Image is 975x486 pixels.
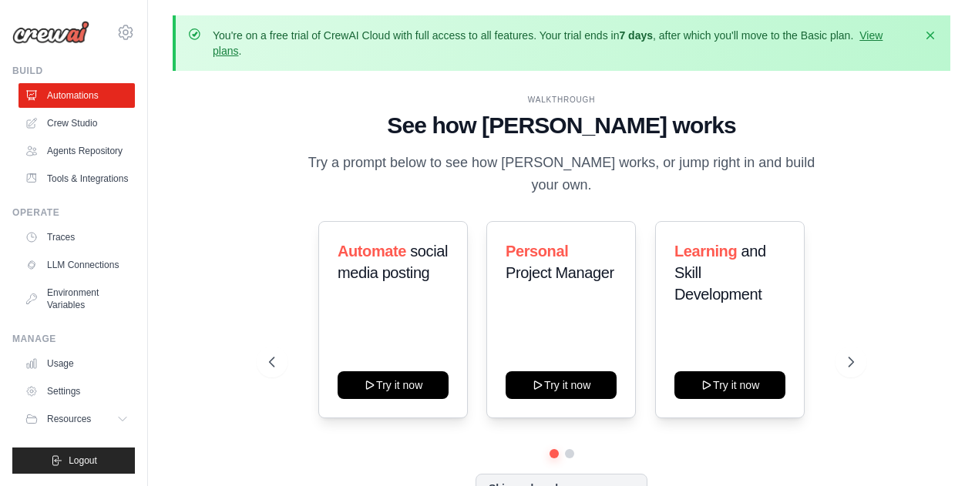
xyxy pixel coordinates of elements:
[506,264,614,281] span: Project Manager
[18,111,135,136] a: Crew Studio
[12,333,135,345] div: Manage
[674,243,737,260] span: Learning
[619,29,653,42] strong: 7 days
[18,280,135,317] a: Environment Variables
[18,139,135,163] a: Agents Repository
[674,371,785,399] button: Try it now
[18,379,135,404] a: Settings
[69,454,97,467] span: Logout
[18,253,135,277] a: LLM Connections
[213,28,913,59] p: You're on a free trial of CrewAI Cloud with full access to all features. Your trial ends in , aft...
[12,21,89,44] img: Logo
[12,65,135,77] div: Build
[506,243,568,260] span: Personal
[18,407,135,431] button: Resources
[12,206,135,219] div: Operate
[18,225,135,250] a: Traces
[47,413,91,425] span: Resources
[338,243,406,260] span: Automate
[674,243,766,303] span: and Skill Development
[18,166,135,191] a: Tools & Integrations
[269,112,854,139] h1: See how [PERSON_NAME] works
[18,351,135,376] a: Usage
[269,94,854,106] div: WALKTHROUGH
[303,152,821,197] p: Try a prompt below to see how [PERSON_NAME] works, or jump right in and build your own.
[506,371,617,399] button: Try it now
[338,371,449,399] button: Try it now
[12,447,135,474] button: Logout
[18,83,135,108] a: Automations
[338,243,448,281] span: social media posting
